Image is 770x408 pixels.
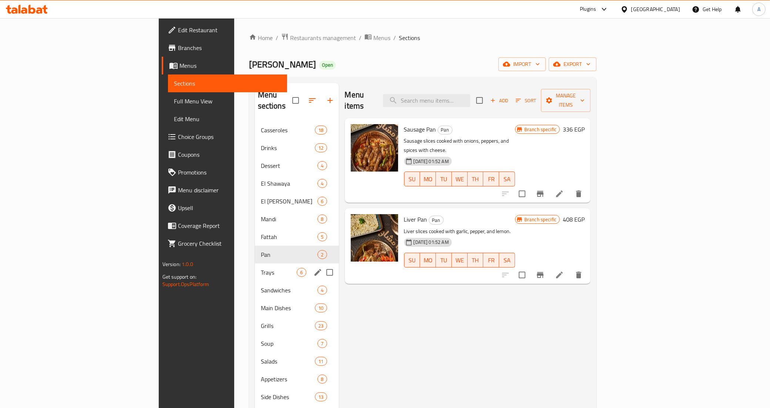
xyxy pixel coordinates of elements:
[514,186,530,202] span: Select to update
[514,95,538,106] button: Sort
[487,95,511,106] button: Add
[162,279,209,289] a: Support.OpsPlatform
[531,266,549,284] button: Branch-specific-item
[404,136,515,155] p: Sausage slices cooked with onions, peppers, and spices with cheese.
[315,394,326,401] span: 13
[162,272,196,282] span: Get support on:
[411,158,452,165] span: [DATE] 01:52 AM
[261,197,318,206] span: El [PERSON_NAME]
[499,253,515,268] button: SA
[516,96,536,105] span: Sort
[318,251,326,258] span: 2
[162,181,288,199] a: Menu disclaimer
[364,33,390,43] a: Menus
[318,233,326,241] span: 5
[541,89,591,112] button: Manage items
[393,33,396,42] li: /
[404,124,436,135] span: Sausage Pan
[436,172,452,186] button: TU
[631,5,680,13] div: [GEOGRAPHIC_DATA]
[555,60,591,69] span: export
[317,339,327,348] div: items
[255,228,339,246] div: Fattah5
[255,210,339,228] div: Mandi8
[315,127,326,134] span: 18
[261,339,318,348] div: Soup
[423,174,433,185] span: MO
[255,317,339,335] div: Grills23
[423,255,433,266] span: MO
[411,239,452,246] span: [DATE] 01:52 AM
[315,357,327,366] div: items
[452,253,468,268] button: WE
[351,124,398,172] img: Sausage Pan
[318,180,326,187] span: 4
[345,89,374,112] h2: Menu items
[404,227,515,236] p: Liver slices cooked with garlic, pepper, and lemon.
[468,172,484,186] button: TH
[468,253,484,268] button: TH
[563,214,585,225] h6: 408 EGP
[261,126,315,135] span: Casseroles
[261,215,318,223] span: Mandi
[297,269,306,276] span: 6
[168,74,288,92] a: Sections
[570,185,588,203] button: delete
[351,214,398,262] img: Liver Pan
[261,321,315,330] span: Grills
[383,94,470,107] input: search
[318,287,326,294] span: 4
[261,392,315,401] span: Side Dishes
[483,253,499,268] button: FR
[261,143,315,152] span: Drinks
[563,124,585,135] h6: 336 EGP
[521,216,559,223] span: Branch specific
[261,250,318,259] span: Pan
[261,179,318,188] div: El Shawaya
[255,157,339,175] div: Dessert4
[486,255,496,266] span: FR
[429,216,443,225] span: Pan
[162,163,288,181] a: Promotions
[439,174,449,185] span: TU
[317,161,327,170] div: items
[162,39,288,57] a: Branches
[315,358,326,365] span: 11
[162,199,288,217] a: Upsell
[317,232,327,241] div: items
[471,174,481,185] span: TH
[455,174,465,185] span: WE
[255,192,339,210] div: El [PERSON_NAME]6
[178,221,282,230] span: Coverage Report
[261,303,315,312] span: Main Dishes
[452,172,468,186] button: WE
[182,259,193,269] span: 1.0.0
[315,143,327,152] div: items
[288,93,303,108] span: Select all sections
[255,352,339,370] div: Salads11
[399,33,420,42] span: Sections
[315,321,327,330] div: items
[420,172,436,186] button: MO
[555,189,564,198] a: Edit menu item
[255,370,339,388] div: Appetizers8
[174,115,282,123] span: Edit Menu
[261,268,297,277] span: Trays
[487,95,511,106] span: Add item
[547,91,585,110] span: Manage items
[297,268,306,277] div: items
[178,43,282,52] span: Branches
[317,215,327,223] div: items
[255,335,339,352] div: Soup7
[321,92,339,109] button: Add section
[438,126,453,135] div: Pan
[489,96,509,105] span: Add
[498,57,546,71] button: import
[318,162,326,169] span: 4
[420,253,436,268] button: MO
[261,375,318,384] div: Appetizers
[317,286,327,295] div: items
